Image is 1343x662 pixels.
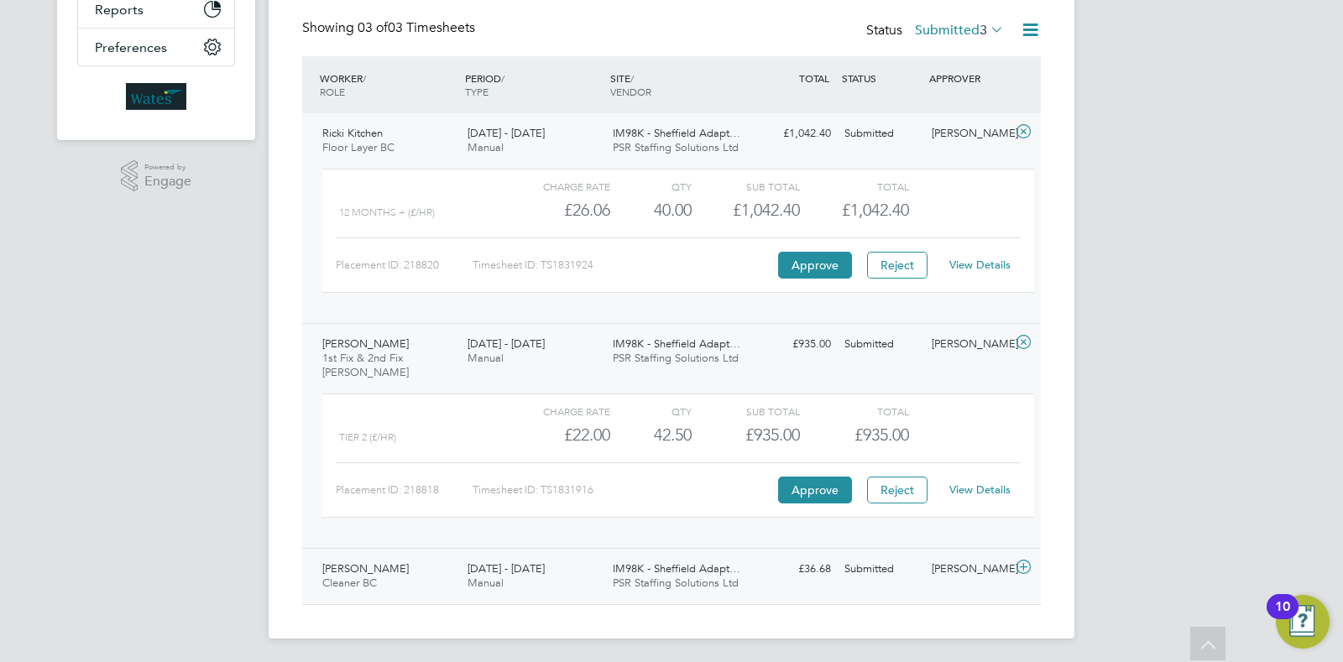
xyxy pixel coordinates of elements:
span: PSR Staffing Solutions Ltd [613,140,739,154]
div: PERIOD [461,63,606,107]
div: £935.00 [750,331,838,358]
span: Ricki Kitchen [322,126,383,140]
span: Powered by [144,160,191,175]
div: Placement ID: 218820 [336,252,473,279]
span: IM98K - Sheffield Adapt… [613,561,740,576]
div: 40.00 [610,196,692,224]
div: Sub Total [692,401,800,421]
span: 03 of [358,19,388,36]
div: [PERSON_NAME] [925,331,1012,358]
button: Open Resource Center, 10 new notifications [1276,595,1330,649]
div: APPROVER [925,63,1012,93]
div: £935.00 [692,421,800,449]
div: Submitted [838,331,925,358]
div: Status [866,19,1007,43]
span: 12 Months + (£/HR) [339,206,435,218]
span: [DATE] - [DATE] [468,126,545,140]
span: £935.00 [854,425,909,445]
img: wates-logo-retina.png [126,83,186,110]
span: £1,042.40 [842,200,909,220]
div: £36.68 [750,555,838,583]
label: Submitted [915,22,1004,39]
span: Preferences [95,39,167,55]
span: Floor Layer BC [322,140,395,154]
span: 03 Timesheets [358,19,475,36]
div: 10 [1275,607,1290,628]
span: / [501,71,504,85]
span: ROLE [320,85,345,98]
div: QTY [610,401,692,421]
div: Submitted [838,120,925,148]
div: Submitted [838,555,925,583]
span: 1st Fix & 2nd Fix [PERSON_NAME] [322,351,409,379]
span: IM98K - Sheffield Adapt… [613,336,740,351]
div: [PERSON_NAME] [925,120,1012,148]
div: Sub Total [692,176,800,196]
span: TOTAL [799,71,829,85]
span: [PERSON_NAME] [322,336,409,351]
span: PSR Staffing Solutions Ltd [613,351,739,365]
span: / [630,71,634,85]
span: Cleaner BC [322,576,377,590]
div: Charge rate [502,176,610,196]
span: [DATE] - [DATE] [468,561,545,576]
div: QTY [610,176,692,196]
div: Total [800,176,908,196]
span: Tier 2 (£/HR) [339,431,396,443]
div: 42.50 [610,421,692,449]
div: Placement ID: 218818 [336,477,473,503]
div: [PERSON_NAME] [925,555,1012,583]
a: View Details [949,258,1011,272]
span: 3 [980,22,987,39]
div: WORKER [316,63,461,107]
a: Powered byEngage [121,160,192,192]
span: Manual [468,351,504,365]
span: TYPE [465,85,489,98]
span: VENDOR [610,85,651,98]
span: Manual [468,576,504,590]
span: [DATE] - [DATE] [468,336,545,351]
a: Go to home page [77,83,235,110]
div: STATUS [838,63,925,93]
button: Preferences [78,29,234,65]
button: Reject [867,477,928,503]
div: £1,042.40 [750,120,838,148]
div: SITE [606,63,751,107]
div: Total [800,401,908,421]
div: £1,042.40 [692,196,800,224]
button: Reject [867,252,928,279]
button: Approve [778,477,852,503]
div: Timesheet ID: TS1831924 [473,252,774,279]
div: £22.00 [502,421,610,449]
span: IM98K - Sheffield Adapt… [613,126,740,140]
div: Timesheet ID: TS1831916 [473,477,774,503]
button: Approve [778,252,852,279]
span: / [363,71,366,85]
span: [PERSON_NAME] [322,561,409,576]
div: Showing [302,19,478,37]
div: Charge rate [502,401,610,421]
a: View Details [949,482,1011,497]
span: PSR Staffing Solutions Ltd [613,576,739,590]
span: Manual [468,140,504,154]
span: Engage [144,175,191,189]
span: Reports [95,2,144,18]
div: £26.06 [502,196,610,224]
